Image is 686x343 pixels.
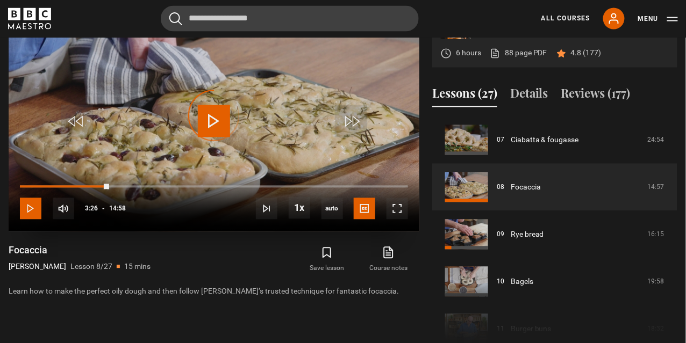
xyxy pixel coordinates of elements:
[124,261,151,273] p: 15 mins
[109,199,126,218] span: 14:58
[511,182,541,193] a: Focaccia
[511,135,579,146] a: Ciabatta & fougasse
[510,85,548,107] button: Details
[432,85,497,107] button: Lessons (27)
[456,48,481,59] p: 6 hours
[321,198,343,220] span: auto
[354,198,375,220] button: Captions
[511,276,533,288] a: Bagels
[8,8,51,30] svg: BBC Maestro
[561,85,631,107] button: Reviews (177)
[490,48,547,59] a: 88 page PDF
[296,244,358,275] button: Save lesson
[358,244,419,275] a: Course notes
[321,198,343,220] div: Current quality: 720p
[9,261,66,273] p: [PERSON_NAME]
[20,186,408,188] div: Progress Bar
[9,286,419,297] p: Learn how to make the perfect oily dough and then follow [PERSON_NAME]’s trusted technique for fa...
[289,198,310,219] button: Playback Rate
[9,1,419,231] video-js: Video Player
[20,198,41,220] button: Play
[70,261,112,273] p: Lesson 8/27
[169,12,182,26] button: Submit the search query
[571,48,602,59] p: 4.8 (177)
[9,244,151,257] h1: Focaccia
[85,199,98,218] span: 3:26
[541,14,590,24] a: All Courses
[161,6,419,32] input: Search
[387,198,408,220] button: Fullscreen
[256,198,277,220] button: Next Lesson
[102,205,105,213] span: -
[511,229,544,240] a: Rye bread
[53,198,74,220] button: Mute
[638,14,678,25] button: Toggle navigation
